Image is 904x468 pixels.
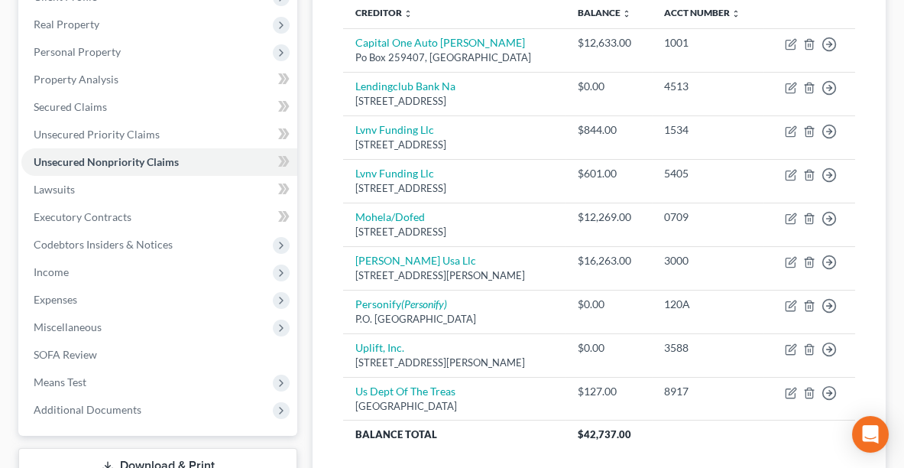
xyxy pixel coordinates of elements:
div: $12,269.00 [578,210,640,225]
a: Creditor unfold_more [355,7,413,18]
span: Secured Claims [34,100,107,113]
span: Additional Documents [34,403,141,416]
div: $12,633.00 [578,35,640,50]
i: unfold_more [403,9,413,18]
span: Unsecured Priority Claims [34,128,160,141]
a: Capital One Auto [PERSON_NAME] [355,36,525,49]
span: Miscellaneous [34,320,102,333]
span: Unsecured Nonpriority Claims [34,155,179,168]
div: [STREET_ADDRESS] [355,225,553,239]
i: unfold_more [731,9,740,18]
span: Personal Property [34,45,121,58]
a: Acct Number unfold_more [664,7,740,18]
div: 5405 [664,166,751,181]
div: $0.00 [578,79,640,94]
div: 1534 [664,122,751,138]
span: Lawsuits [34,183,75,196]
span: Expenses [34,293,77,306]
i: (Personify) [401,297,447,310]
a: [PERSON_NAME] Usa Llc [355,254,476,267]
a: Lvnv Funding Llc [355,167,434,180]
a: Us Dept Of The Treas [355,385,455,398]
span: Means Test [34,375,86,388]
div: P.O. [GEOGRAPHIC_DATA] [355,312,553,327]
a: Unsecured Nonpriority Claims [21,148,297,176]
div: $844.00 [578,122,640,138]
a: Mohela/Dofed [355,210,425,223]
a: Lendingclub Bank Na [355,80,455,93]
a: Unsecured Priority Claims [21,121,297,148]
a: Secured Claims [21,93,297,121]
a: Balance unfold_more [578,7,631,18]
span: Codebtors Insiders & Notices [34,238,173,251]
div: [STREET_ADDRESS] [355,94,553,109]
div: $601.00 [578,166,640,181]
th: Balance Total [343,421,565,448]
span: Income [34,265,69,278]
span: Executory Contracts [34,210,131,223]
span: Property Analysis [34,73,118,86]
a: Personify(Personify) [355,297,447,310]
div: 4513 [664,79,751,94]
div: $16,263.00 [578,253,640,268]
i: unfold_more [622,9,631,18]
div: 120A [664,297,751,312]
div: [STREET_ADDRESS][PERSON_NAME] [355,268,553,283]
a: SOFA Review [21,341,297,369]
span: Real Property [34,18,99,31]
div: 3588 [664,340,751,356]
div: 0709 [664,210,751,225]
div: $0.00 [578,297,640,312]
div: Po Box 259407, [GEOGRAPHIC_DATA] [355,50,553,65]
span: $42,737.00 [578,428,631,440]
a: Executory Contracts [21,203,297,231]
a: Lawsuits [21,176,297,203]
div: [STREET_ADDRESS] [355,138,553,152]
div: $0.00 [578,340,640,356]
div: [STREET_ADDRESS] [355,181,553,196]
div: Open Intercom Messenger [852,416,889,453]
div: [STREET_ADDRESS][PERSON_NAME] [355,356,553,370]
div: 8917 [664,384,751,399]
a: Property Analysis [21,66,297,93]
a: Uplift, Inc. [355,341,404,354]
span: SOFA Review [34,348,97,361]
div: 3000 [664,253,751,268]
div: [GEOGRAPHIC_DATA] [355,399,553,414]
div: $127.00 [578,384,640,399]
div: 1001 [664,35,751,50]
a: Lvnv Funding Llc [355,123,434,136]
